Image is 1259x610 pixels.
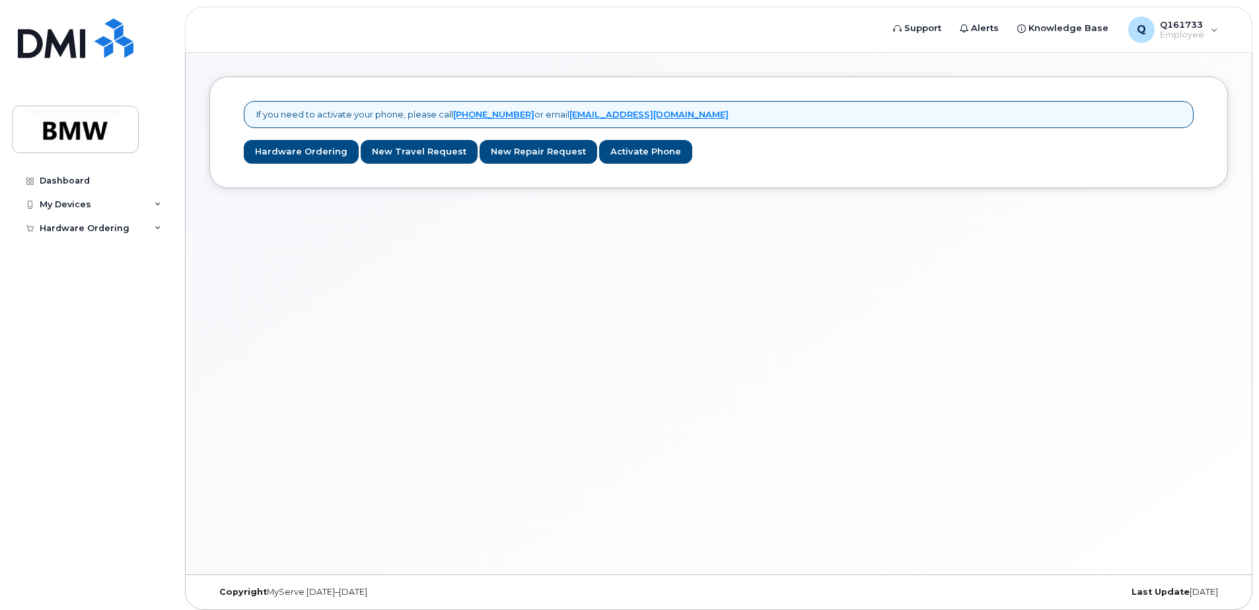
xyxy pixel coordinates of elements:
div: MyServe [DATE]–[DATE] [209,587,549,597]
div: [DATE] [888,587,1228,597]
a: Hardware Ordering [244,140,359,164]
a: [EMAIL_ADDRESS][DOMAIN_NAME] [569,109,729,119]
strong: Copyright [219,587,267,597]
p: If you need to activate your phone, please call or email [256,108,729,121]
strong: Last Update [1132,587,1190,597]
a: New Travel Request [361,140,478,164]
a: Activate Phone [599,140,692,164]
a: New Repair Request [480,140,597,164]
a: [PHONE_NUMBER] [453,109,534,119]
